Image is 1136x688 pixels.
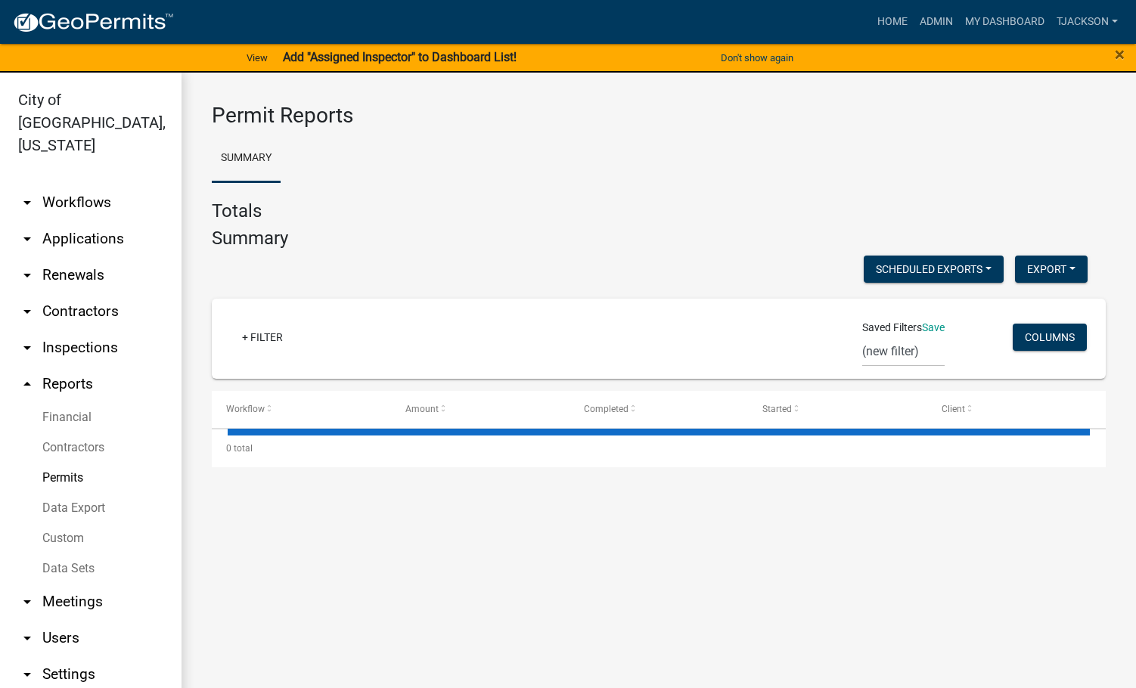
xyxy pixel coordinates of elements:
[1051,8,1124,36] a: TJackson
[212,391,390,427] datatable-header-cell: Workflow
[18,230,36,248] i: arrow_drop_down
[212,200,1106,222] h4: Totals
[212,135,281,183] a: Summary
[715,45,799,70] button: Don't show again
[18,302,36,321] i: arrow_drop_down
[18,375,36,393] i: arrow_drop_up
[1115,44,1125,65] span: ×
[212,103,1106,129] h3: Permit Reports
[570,391,748,427] datatable-header-cell: Completed
[959,8,1051,36] a: My Dashboard
[226,404,265,414] span: Workflow
[390,391,569,427] datatable-header-cell: Amount
[230,324,295,351] a: + Filter
[241,45,274,70] a: View
[1013,324,1087,351] button: Columns
[864,256,1004,283] button: Scheduled Exports
[914,8,959,36] a: Admin
[1115,45,1125,64] button: Close
[748,391,926,427] datatable-header-cell: Started
[18,339,36,357] i: arrow_drop_down
[584,404,629,414] span: Completed
[18,194,36,212] i: arrow_drop_down
[942,404,965,414] span: Client
[18,629,36,647] i: arrow_drop_down
[862,320,922,336] span: Saved Filters
[18,593,36,611] i: arrow_drop_down
[283,50,517,64] strong: Add "Assigned Inspector" to Dashboard List!
[762,404,792,414] span: Started
[871,8,914,36] a: Home
[927,391,1106,427] datatable-header-cell: Client
[1015,256,1088,283] button: Export
[18,665,36,683] i: arrow_drop_down
[212,228,288,249] h4: Summary
[212,429,1106,467] div: 0 total
[405,404,439,414] span: Amount
[922,321,945,333] a: Save
[18,266,36,284] i: arrow_drop_down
